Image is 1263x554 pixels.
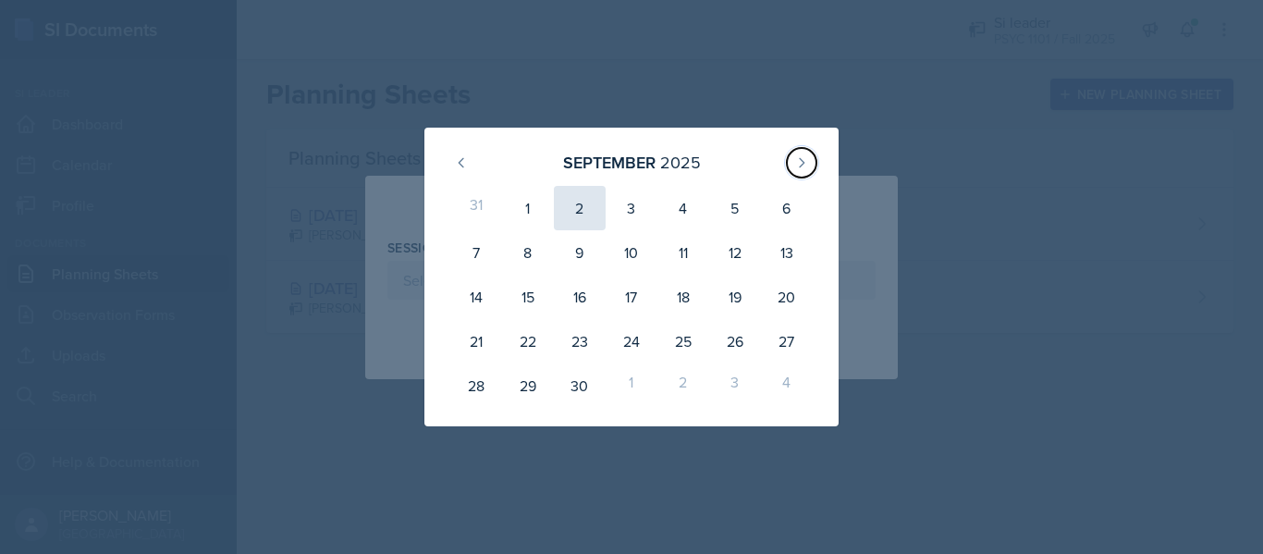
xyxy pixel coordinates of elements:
div: 10 [606,230,657,275]
div: 20 [761,275,813,319]
div: 7 [450,230,502,275]
div: 9 [554,230,606,275]
div: 29 [502,363,554,408]
div: 3 [709,363,761,408]
div: 15 [502,275,554,319]
div: 16 [554,275,606,319]
div: 27 [761,319,813,363]
div: 23 [554,319,606,363]
div: 4 [761,363,813,408]
div: 28 [450,363,502,408]
div: 4 [657,186,709,230]
div: 17 [606,275,657,319]
div: 19 [709,275,761,319]
div: 8 [502,230,554,275]
div: 2 [554,186,606,230]
div: 3 [606,186,657,230]
div: 2025 [660,150,701,175]
div: 25 [657,319,709,363]
div: 14 [450,275,502,319]
div: 18 [657,275,709,319]
div: 22 [502,319,554,363]
div: 6 [761,186,813,230]
div: 26 [709,319,761,363]
div: 30 [554,363,606,408]
div: 21 [450,319,502,363]
div: 2 [657,363,709,408]
div: 1 [606,363,657,408]
div: 11 [657,230,709,275]
div: 5 [709,186,761,230]
div: 1 [502,186,554,230]
div: September [563,150,656,175]
div: 24 [606,319,657,363]
div: 12 [709,230,761,275]
div: 13 [761,230,813,275]
div: 31 [450,186,502,230]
